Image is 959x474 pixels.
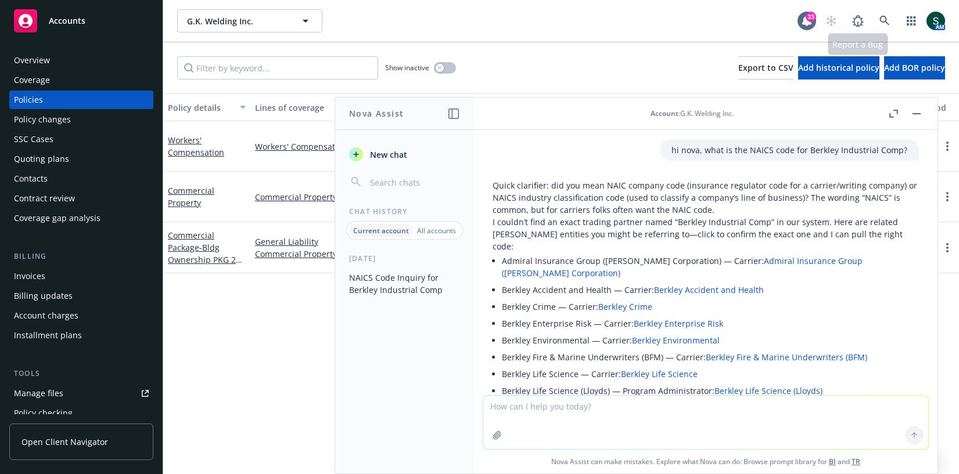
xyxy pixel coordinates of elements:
[368,149,407,161] span: New chat
[9,267,153,285] a: Invoices
[671,144,907,156] p: hi nova, what is the NAICS code for Berkley Industrial Comp?
[598,301,652,312] a: Berkley Crime
[255,248,391,260] a: Commercial Property
[814,93,883,121] button: Premium
[9,287,153,305] a: Billing updates
[14,150,69,168] div: Quoting plans
[715,93,814,121] button: Expiration date
[798,62,879,73] span: Add historical policy
[14,169,48,188] div: Contacts
[49,16,85,26] span: Accounts
[9,306,153,325] a: Account charges
[9,51,153,70] a: Overview
[502,298,919,315] li: Berkley Crime — Carrier:
[502,382,919,399] li: Berkley Life Science (Lloyds) — Program Administrator:
[632,335,720,346] a: Berkley Environmental
[852,457,860,466] a: TR
[806,12,816,22] div: 33
[168,242,243,277] span: - Bldg Ownership PKG 25-26
[9,71,153,89] a: Coverage
[9,209,153,227] a: Coverage gap analysis
[9,384,153,403] a: Manage files
[884,56,945,79] button: Add BOR policy
[502,315,919,332] li: Berkley Enterprise Risk — Carrier:
[9,326,153,345] a: Installment plans
[873,9,896,32] a: Search
[187,15,288,27] span: G.K. Welding Inc.
[417,226,456,236] p: All accounts
[846,9,870,32] a: Report a Bug
[14,130,53,149] div: SSC Cases
[502,281,919,298] li: Berkley Accident and Health — Carrier:
[344,268,465,299] button: NAICS Code Inquiry for Berkley Industrial Comp
[512,93,628,121] button: Market details
[14,306,78,325] div: Account charges
[250,93,396,121] button: Lines of coverage
[798,56,879,79] button: Add historical policy
[14,404,73,422] div: Policy checking
[9,189,153,208] a: Contract review
[651,108,734,118] div: : G.K. Welding Inc.
[14,51,50,70] div: Overview
[900,9,923,32] a: Switch app
[884,62,945,73] span: Add BOR policy
[168,135,224,158] a: Workers' Compensation
[335,254,474,263] div: [DATE]
[628,93,715,121] button: Effective date
[255,102,378,114] div: Lines of coverage
[177,9,322,32] button: G.K. Welding Inc.
[634,318,723,329] a: Berkley Enterprise Risk
[502,252,919,281] li: Admiral Insurance Group ([PERSON_NAME] Corporation) — Carrier:
[502,349,919,366] li: Berkley Fire & Marine Underwriters (BFM) — Carrier:
[368,174,460,190] input: Search chats
[714,385,822,396] a: Berkley Life Science (Lloyds)
[651,108,678,118] span: Account
[9,91,153,109] a: Policies
[493,179,919,216] p: Quick clarifier: did you mean NAIC company code (insurance regulator code for a carrier/writing c...
[168,185,214,208] a: Commercial Property
[493,216,919,252] p: I couldn’t find an exact trading partner named “Berkley Industrial Comp” in our system. Here are ...
[396,93,512,121] button: Policy number
[385,63,429,73] span: Show inactive
[9,5,153,37] a: Accounts
[255,236,391,248] a: General Liability
[14,71,50,89] div: Coverage
[14,384,63,403] div: Manage files
[14,326,82,345] div: Installment plans
[349,107,404,120] h1: Nova Assist
[9,404,153,422] a: Policy checking
[163,93,250,121] button: Policy details
[21,436,108,448] span: Open Client Navigator
[738,56,793,79] button: Export to CSV
[9,169,153,188] a: Contacts
[706,352,867,363] a: Berkley Fire & Marine Underwriters (BFM)
[14,267,45,285] div: Invoices
[820,9,843,32] a: Start snowing
[654,284,764,295] a: Berkley Accident and Health
[621,368,698,379] a: Berkley Life Science
[344,144,465,165] button: New chat
[14,189,75,208] div: Contract review
[14,209,100,227] div: Coverage gap analysis
[353,226,409,236] p: Current account
[335,207,474,216] div: Chat History
[940,139,954,153] a: more
[940,190,954,204] a: more
[255,140,391,153] a: Workers' Compensation
[14,91,43,109] div: Policies
[14,110,71,129] div: Policy changes
[926,12,945,30] img: photo
[9,110,153,129] a: Policy changes
[177,56,378,79] input: Filter by keyword...
[829,457,836,466] a: BI
[168,230,243,277] a: Commercial Package
[502,366,919,382] li: Berkley Life Science — Carrier:
[479,450,933,473] span: Nova Assist can make mistakes. Explore what Nova can do: Browse prompt library for and
[9,130,153,149] a: SSC Cases
[9,150,153,168] a: Quoting plans
[9,251,153,262] div: Billing
[255,191,391,203] a: Commercial Property
[168,102,233,114] div: Policy details
[14,287,73,305] div: Billing updates
[940,241,954,255] a: more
